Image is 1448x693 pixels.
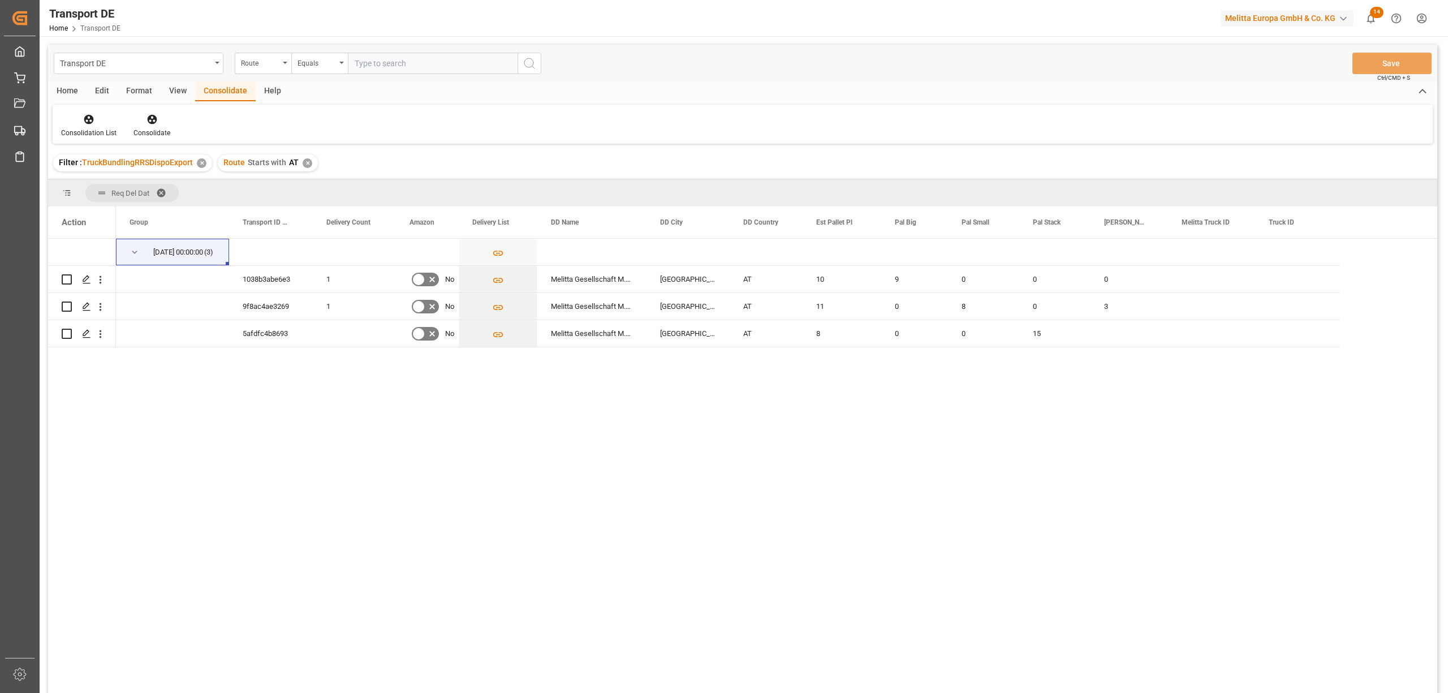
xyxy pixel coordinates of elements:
span: DD Country [743,218,778,226]
div: 9 [881,266,948,292]
span: Delivery Count [326,218,370,226]
button: Help Center [1384,6,1409,31]
span: Pal Big [895,218,916,226]
button: open menu [291,53,348,74]
div: Transport DE [60,55,211,70]
span: Transport ID Logward [243,218,289,226]
div: 0 [948,320,1019,347]
span: DD Name [551,218,579,226]
div: Route [241,55,279,68]
span: (3) [204,239,213,265]
div: Press SPACE to select this row. [116,320,1340,347]
div: Press SPACE to select this row. [116,266,1340,293]
span: Amazon [410,218,434,226]
span: Starts with [248,158,286,167]
div: Home [48,82,87,101]
div: 8 [803,320,881,347]
div: Melitta Europa GmbH & Co. KG [1221,10,1354,27]
div: 3 [1091,293,1168,320]
div: 11 [803,293,881,320]
div: View [161,82,195,101]
span: Truck ID [1269,218,1294,226]
div: 0 [1019,266,1091,292]
div: [DATE] 00:00:00 [153,239,203,265]
div: [GEOGRAPHIC_DATA] [647,320,730,347]
span: 14 [1370,7,1384,18]
div: 15 [1019,320,1091,347]
div: ✕ [197,158,206,168]
span: [PERSON_NAME] [1104,218,1144,226]
span: Pal Stack [1033,218,1061,226]
div: 1 [313,266,396,292]
button: open menu [54,53,223,74]
div: 0 [948,266,1019,292]
span: Melitta Truck ID [1182,218,1230,226]
button: Melitta Europa GmbH & Co. KG [1221,7,1358,29]
span: DD City [660,218,683,226]
div: Equals [298,55,336,68]
div: Transport DE [49,5,120,22]
span: No [445,321,454,347]
button: open menu [235,53,291,74]
div: Format [118,82,161,101]
div: Press SPACE to select this row. [48,293,116,320]
div: AT [730,320,803,347]
span: Delivery List [472,218,509,226]
div: Press SPACE to select this row. [116,239,1340,266]
div: Press SPACE to select this row. [116,293,1340,320]
span: Route [223,158,245,167]
div: ✕ [303,158,312,168]
div: 10 [803,266,881,292]
div: 0 [1019,293,1091,320]
div: Help [256,82,290,101]
div: Melitta Gesellschaft M.B.H. [537,266,647,292]
a: Home [49,24,68,32]
div: Consolidation List [61,128,117,138]
div: Melitta Gesellschaft M.B.H. [537,293,647,320]
span: Req Del Dat [111,189,149,197]
button: show 14 new notifications [1358,6,1384,31]
div: Melitta Gesellschaft M.B.H. [537,320,647,347]
div: 9f8ac4ae3269 [229,293,313,320]
input: Type to search [348,53,518,74]
div: 1 [313,293,396,320]
div: [GEOGRAPHIC_DATA] [647,266,730,292]
span: Est Pallet Pl [816,218,852,226]
span: Ctrl/CMD + S [1377,74,1410,82]
span: Filter : [59,158,82,167]
div: 5afdfc4b8693 [229,320,313,347]
div: 0 [881,320,948,347]
div: AT [730,293,803,320]
span: No [445,294,454,320]
div: 0 [881,293,948,320]
div: Press SPACE to select this row. [48,320,116,347]
div: Press SPACE to select this row. [48,266,116,293]
span: AT [289,158,299,167]
div: Action [62,217,86,227]
div: 0 [1091,266,1168,292]
div: 1038b3abe6e3 [229,266,313,292]
div: Press SPACE to select this row. [48,239,116,266]
span: No [445,266,454,292]
div: 8 [948,293,1019,320]
div: Consolidate [133,128,170,138]
div: AT [730,266,803,292]
span: TruckBundlingRRSDispoExport [82,158,193,167]
div: [GEOGRAPHIC_DATA] [647,293,730,320]
button: search button [518,53,541,74]
div: Edit [87,82,118,101]
button: Save [1352,53,1432,74]
span: Group [130,218,148,226]
span: Pal Small [962,218,989,226]
div: Consolidate [195,82,256,101]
